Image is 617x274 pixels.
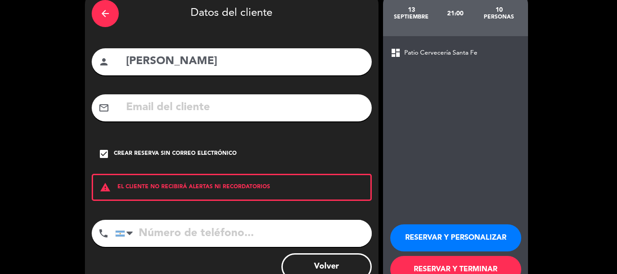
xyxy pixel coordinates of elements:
div: personas [477,14,521,21]
div: 13 [390,6,434,14]
i: person [98,56,109,67]
input: Email del cliente [125,98,365,117]
div: Crear reserva sin correo electrónico [114,149,237,158]
i: phone [98,228,109,239]
i: arrow_back [100,8,111,19]
i: warning [93,182,117,193]
i: check_box [98,149,109,159]
div: septiembre [390,14,434,21]
div: 10 [477,6,521,14]
button: RESERVAR Y PERSONALIZAR [390,224,521,251]
input: Nombre del cliente [125,52,365,71]
input: Número de teléfono... [115,220,372,247]
span: dashboard [390,47,401,58]
div: Argentina: +54 [116,220,136,246]
i: mail_outline [98,102,109,113]
div: EL CLIENTE NO RECIBIRÁ ALERTAS NI RECORDATORIOS [92,174,372,201]
span: Patio Cervecería Santa Fe [404,48,477,58]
